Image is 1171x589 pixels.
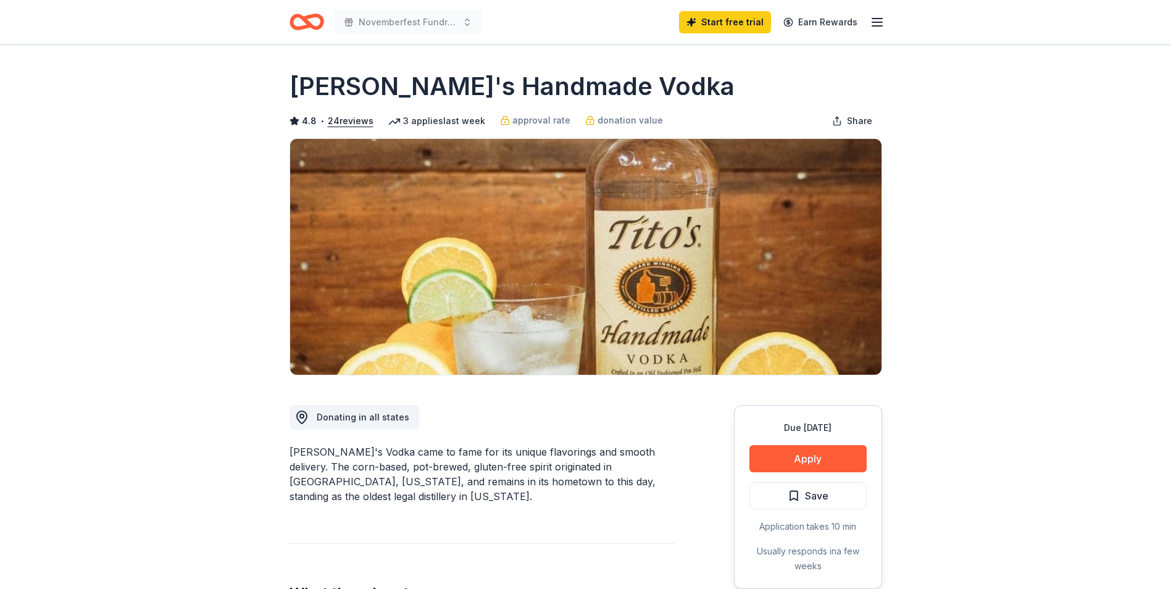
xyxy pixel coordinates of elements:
span: Save [805,488,828,504]
span: Share [847,114,872,128]
button: Novemberfest Fundraiser [334,10,482,35]
span: Novemberfest Fundraiser [359,15,457,30]
span: • [320,116,324,126]
div: 3 applies last week [388,114,485,128]
span: approval rate [512,113,570,128]
button: Apply [749,445,867,472]
a: Home [290,7,324,36]
a: Earn Rewards [776,11,865,33]
img: Image for Tito's Handmade Vodka [290,139,881,375]
button: Save [749,482,867,509]
div: Due [DATE] [749,420,867,435]
a: Start free trial [679,11,771,33]
div: [PERSON_NAME]'s Vodka came to fame for its unique flavorings and smooth delivery. The corn-based,... [290,445,675,504]
a: approval rate [500,113,570,128]
div: Application takes 10 min [749,519,867,534]
div: Usually responds in a few weeks [749,544,867,574]
a: donation value [585,113,663,128]
span: Donating in all states [317,412,409,422]
button: 24reviews [328,114,373,128]
span: donation value [598,113,663,128]
span: 4.8 [302,114,317,128]
h1: [PERSON_NAME]'s Handmade Vodka [290,69,735,104]
button: Share [822,109,882,133]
